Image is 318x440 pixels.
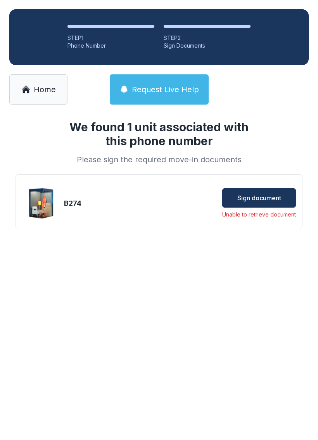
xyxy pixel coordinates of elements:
[132,84,199,95] span: Request Live Help
[164,42,251,50] div: Sign Documents
[237,193,281,203] span: Sign document
[164,34,251,42] div: STEP 2
[64,198,136,209] div: B274
[222,211,296,218] div: Unable to retrieve document
[60,120,258,148] h1: We found 1 unit associated with this phone number
[67,42,154,50] div: Phone Number
[34,84,56,95] span: Home
[67,34,154,42] div: STEP 1
[60,154,258,165] div: Please sign the required move-in documents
